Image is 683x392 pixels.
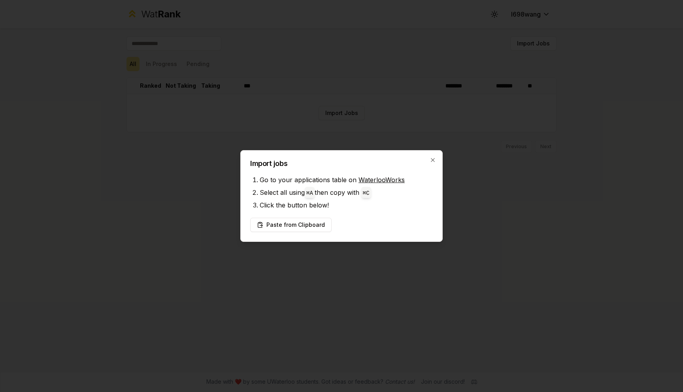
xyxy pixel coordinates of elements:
[260,173,433,186] li: Go to your applications table on
[358,176,405,184] a: WaterlooWorks
[250,218,332,232] button: Paste from Clipboard
[306,190,313,196] code: ⌘ A
[260,199,433,211] li: Click the button below!
[250,160,433,167] h2: Import jobs
[260,186,433,199] li: Select all using then copy with
[363,190,370,196] code: ⌘ C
